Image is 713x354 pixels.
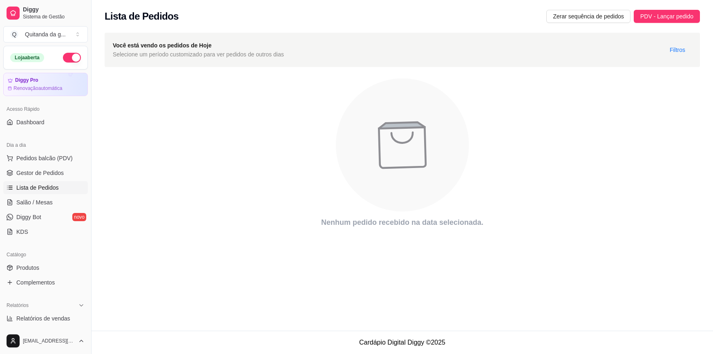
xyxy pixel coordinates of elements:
strong: Você está vendo os pedidos de Hoje [113,42,212,49]
span: PDV - Lançar pedido [640,12,693,21]
a: KDS [3,225,88,238]
span: Dashboard [16,118,45,126]
span: Produtos [16,264,39,272]
div: Acesso Rápido [3,103,88,116]
article: Renovação automática [13,85,62,92]
a: Produtos [3,261,88,274]
a: Relatórios de vendas [3,312,88,325]
a: Relatório de clientes [3,327,88,340]
span: Filtros [670,45,685,54]
button: [EMAIL_ADDRESS][DOMAIN_NAME] [3,331,88,351]
div: Catálogo [3,248,88,261]
span: Salão / Mesas [16,198,53,206]
span: Lista de Pedidos [16,184,59,192]
span: Pedidos balcão (PDV) [16,154,73,162]
button: Select a team [3,26,88,43]
a: Diggy ProRenovaçãoautomática [3,73,88,96]
span: Diggy Bot [16,213,41,221]
footer: Cardápio Digital Diggy © 2025 [92,331,713,354]
div: animation [105,74,700,217]
span: Gestor de Pedidos [16,169,64,177]
a: DiggySistema de Gestão [3,3,88,23]
a: Lista de Pedidos [3,181,88,194]
div: Dia a dia [3,139,88,152]
button: Pedidos balcão (PDV) [3,152,88,165]
span: Complementos [16,278,55,287]
h2: Lista de Pedidos [105,10,179,23]
a: Salão / Mesas [3,196,88,209]
button: Alterar Status [63,53,81,63]
span: Selecione um período customizado para ver pedidos de outros dias [113,50,284,59]
div: Quitanda da g ... [25,30,66,38]
span: Diggy [23,6,85,13]
button: Zerar sequência de pedidos [546,10,630,23]
a: Diggy Botnovo [3,211,88,224]
a: Gestor de Pedidos [3,166,88,179]
span: Q [10,30,18,38]
span: Relatórios [7,302,29,309]
button: Filtros [663,43,692,56]
span: [EMAIL_ADDRESS][DOMAIN_NAME] [23,338,75,344]
a: Complementos [3,276,88,289]
button: PDV - Lançar pedido [634,10,700,23]
article: Nenhum pedido recebido na data selecionada. [105,217,700,228]
article: Diggy Pro [15,77,38,83]
span: Relatórios de vendas [16,314,70,323]
div: Loja aberta [10,53,44,62]
a: Dashboard [3,116,88,129]
span: Zerar sequência de pedidos [553,12,624,21]
span: Sistema de Gestão [23,13,85,20]
span: KDS [16,228,28,236]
